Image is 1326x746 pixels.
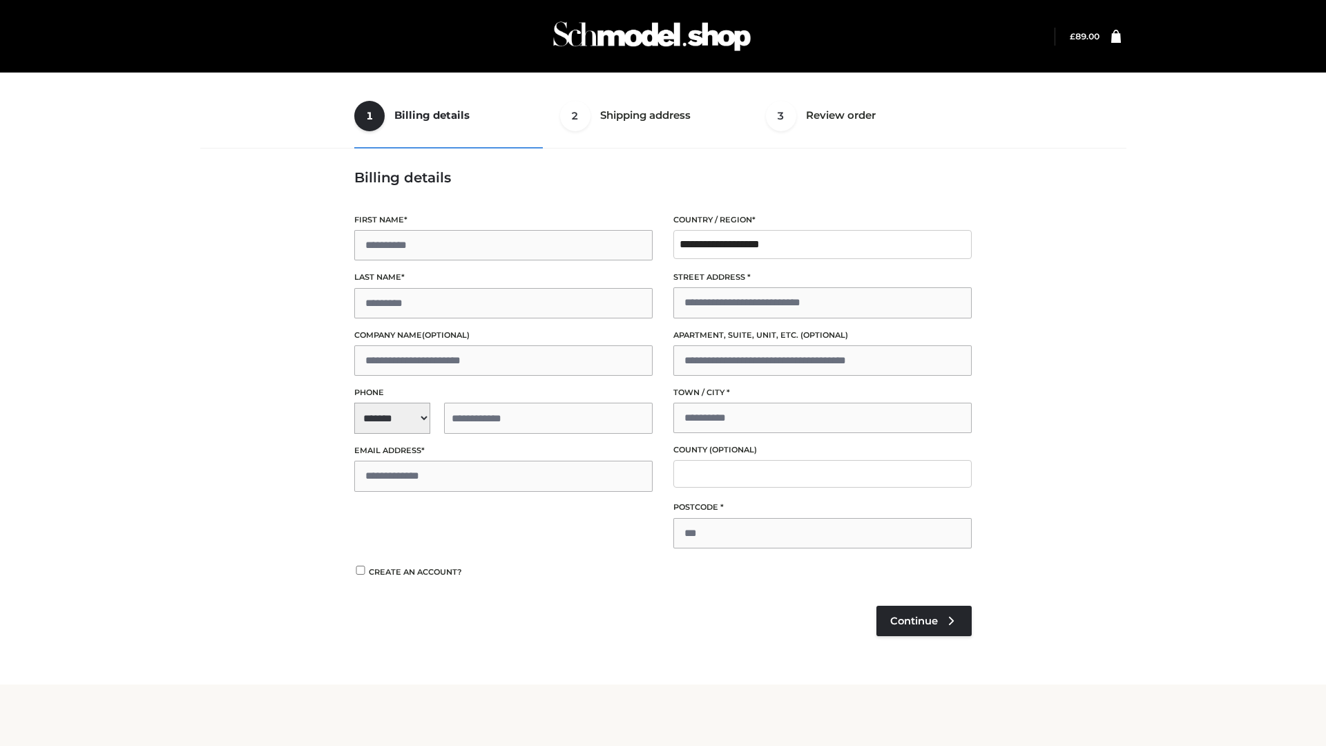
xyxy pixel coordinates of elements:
[369,567,462,577] span: Create an account?
[548,9,756,64] img: Schmodel Admin 964
[673,213,972,227] label: Country / Region
[422,330,470,340] span: (optional)
[673,443,972,457] label: County
[876,606,972,636] a: Continue
[890,615,938,627] span: Continue
[354,329,653,342] label: Company name
[673,386,972,399] label: Town / City
[354,566,367,575] input: Create an account?
[1070,31,1099,41] bdi: 89.00
[800,330,848,340] span: (optional)
[673,501,972,514] label: Postcode
[354,271,653,284] label: Last name
[673,329,972,342] label: Apartment, suite, unit, etc.
[709,445,757,455] span: (optional)
[1070,31,1075,41] span: £
[354,444,653,457] label: Email address
[354,169,972,186] h3: Billing details
[354,386,653,399] label: Phone
[1070,31,1099,41] a: £89.00
[673,271,972,284] label: Street address
[354,213,653,227] label: First name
